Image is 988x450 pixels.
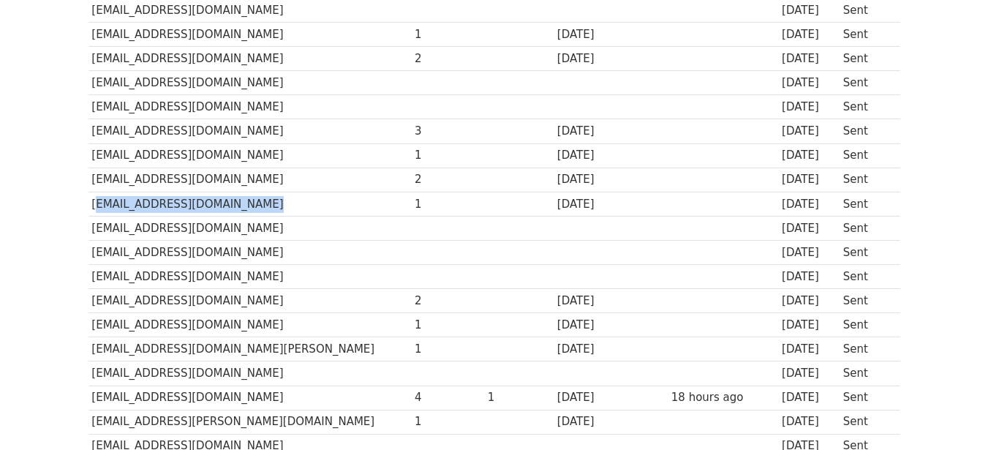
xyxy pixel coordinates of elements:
[88,386,412,410] td: [EMAIL_ADDRESS][DOMAIN_NAME]
[840,313,892,337] td: Sent
[782,75,836,91] div: [DATE]
[840,216,892,240] td: Sent
[415,147,480,164] div: 1
[840,410,892,434] td: Sent
[88,71,412,95] td: [EMAIL_ADDRESS][DOMAIN_NAME]
[840,95,892,119] td: Sent
[840,192,892,216] td: Sent
[88,95,412,119] td: [EMAIL_ADDRESS][DOMAIN_NAME]
[88,410,412,434] td: [EMAIL_ADDRESS][PERSON_NAME][DOMAIN_NAME]
[840,265,892,289] td: Sent
[782,2,836,19] div: [DATE]
[840,240,892,264] td: Sent
[782,317,836,334] div: [DATE]
[782,123,836,140] div: [DATE]
[782,99,836,116] div: [DATE]
[557,196,664,213] div: [DATE]
[557,171,664,188] div: [DATE]
[840,71,892,95] td: Sent
[840,337,892,361] td: Sent
[782,196,836,213] div: [DATE]
[415,196,480,213] div: 1
[488,389,550,406] div: 1
[840,23,892,47] td: Sent
[782,293,836,310] div: [DATE]
[88,265,412,289] td: [EMAIL_ADDRESS][DOMAIN_NAME]
[840,289,892,313] td: Sent
[782,269,836,285] div: [DATE]
[88,337,412,361] td: [EMAIL_ADDRESS][DOMAIN_NAME][PERSON_NAME]
[557,413,664,430] div: [DATE]
[415,317,480,334] div: 1
[840,143,892,168] td: Sent
[782,365,836,382] div: [DATE]
[557,341,664,358] div: [DATE]
[88,168,412,192] td: [EMAIL_ADDRESS][DOMAIN_NAME]
[88,143,412,168] td: [EMAIL_ADDRESS][DOMAIN_NAME]
[88,47,412,71] td: [EMAIL_ADDRESS][DOMAIN_NAME]
[840,47,892,71] td: Sent
[415,341,480,358] div: 1
[782,50,836,67] div: [DATE]
[415,413,480,430] div: 1
[88,361,412,386] td: [EMAIL_ADDRESS][DOMAIN_NAME]
[557,50,664,67] div: [DATE]
[671,389,775,406] div: 18 hours ago
[88,313,412,337] td: [EMAIL_ADDRESS][DOMAIN_NAME]
[915,380,988,450] iframe: Chat Widget
[782,389,836,406] div: [DATE]
[557,26,664,43] div: [DATE]
[782,413,836,430] div: [DATE]
[840,361,892,386] td: Sent
[840,168,892,192] td: Sent
[782,26,836,43] div: [DATE]
[88,23,412,47] td: [EMAIL_ADDRESS][DOMAIN_NAME]
[415,171,480,188] div: 2
[782,341,836,358] div: [DATE]
[840,386,892,410] td: Sent
[782,147,836,164] div: [DATE]
[782,244,836,261] div: [DATE]
[88,192,412,216] td: [EMAIL_ADDRESS][DOMAIN_NAME]
[557,389,664,406] div: [DATE]
[415,50,480,67] div: 2
[415,26,480,43] div: 1
[88,119,412,143] td: [EMAIL_ADDRESS][DOMAIN_NAME]
[840,119,892,143] td: Sent
[415,293,480,310] div: 2
[557,147,664,164] div: [DATE]
[88,289,412,313] td: [EMAIL_ADDRESS][DOMAIN_NAME]
[415,123,480,140] div: 3
[782,220,836,237] div: [DATE]
[557,317,664,334] div: [DATE]
[557,293,664,310] div: [DATE]
[88,240,412,264] td: [EMAIL_ADDRESS][DOMAIN_NAME]
[415,389,480,406] div: 4
[557,123,664,140] div: [DATE]
[88,216,412,240] td: [EMAIL_ADDRESS][DOMAIN_NAME]
[782,171,836,188] div: [DATE]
